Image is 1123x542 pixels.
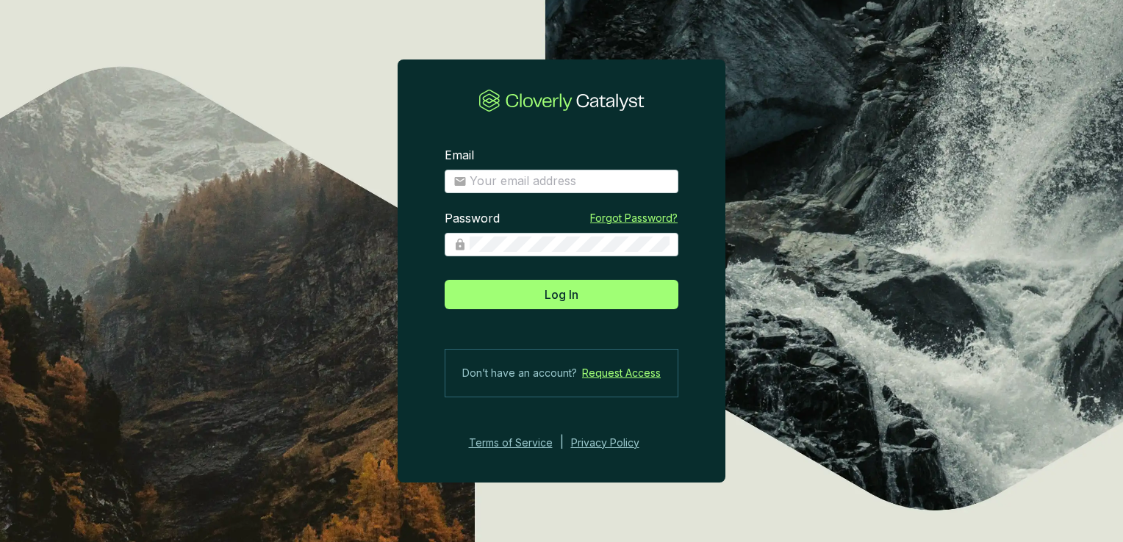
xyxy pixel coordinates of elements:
a: Request Access [582,364,661,382]
a: Terms of Service [464,434,553,452]
span: Log In [545,286,578,303]
label: Email [445,148,474,164]
label: Password [445,211,500,227]
div: | [560,434,564,452]
a: Forgot Password? [590,211,678,225]
input: Password [470,236,670,253]
span: Don’t have an account? [462,364,577,382]
a: Privacy Policy [571,434,659,452]
input: Email [470,173,670,189]
button: Log In [445,280,678,309]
